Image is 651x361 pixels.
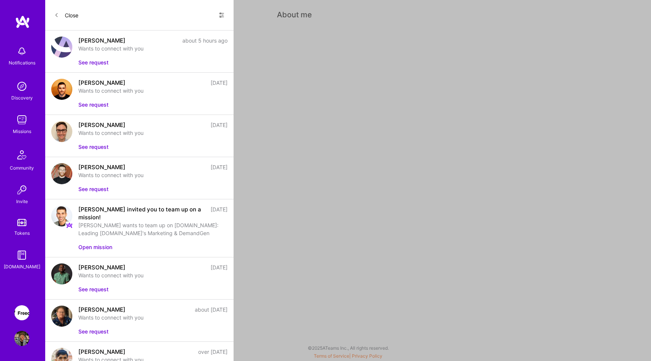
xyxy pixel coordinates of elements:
button: See request [78,285,108,293]
div: [DATE] [211,79,228,87]
div: Invite [16,197,28,205]
div: Keywords by Traffic [84,44,124,49]
div: Wants to connect with you [78,171,228,179]
button: See request [78,58,108,66]
img: teamwork [14,112,29,127]
img: Community [13,146,31,164]
a: User Avatar [12,331,31,346]
div: [PERSON_NAME] [78,306,125,314]
img: logo_orange.svg [12,12,18,18]
div: over [DATE] [198,348,228,356]
img: user avatar [51,306,72,327]
div: Tokens [14,229,30,237]
div: Wants to connect with you [78,129,228,137]
img: user avatar [51,121,72,142]
button: See request [78,101,108,109]
div: v 4.0.25 [21,12,37,18]
img: tab_domain_overview_orange.svg [22,44,28,50]
img: Invite [14,182,29,197]
div: Wants to connect with you [78,314,228,321]
div: [PERSON_NAME] [78,163,125,171]
a: GetFreed.AI - Large Scale Marketing Team [12,305,31,320]
img: discovery [14,79,29,94]
img: logo [15,15,30,29]
img: user avatar [51,263,72,285]
div: [DATE] [211,263,228,271]
div: [PERSON_NAME] [78,263,125,271]
div: about [DATE] [195,306,228,314]
div: Domain: [DOMAIN_NAME] [20,20,83,26]
div: Community [10,164,34,172]
div: [DATE] [211,205,228,221]
div: [PERSON_NAME] [78,79,125,87]
img: user avatar [51,163,72,184]
button: See request [78,143,108,151]
div: [PERSON_NAME] wants to team up on [DOMAIN_NAME]: Leading [DOMAIN_NAME]'s Marketing & DemandGen [78,221,228,237]
img: tab_keywords_by_traffic_grey.svg [76,44,82,50]
button: Open mission [78,243,112,251]
img: user avatar [51,79,72,100]
div: [DATE] [211,163,228,171]
div: Wants to connect with you [78,44,228,52]
img: website_grey.svg [12,20,18,26]
img: User Avatar [14,331,29,346]
img: user avatar [51,205,72,226]
button: See request [78,327,108,335]
div: [PERSON_NAME] [78,37,125,44]
img: guide book [14,248,29,263]
img: Company logo [66,222,73,229]
div: Domain Overview [30,44,67,49]
img: GetFreed.AI - Large Scale Marketing Team [14,305,29,320]
button: See request [78,185,108,193]
div: Missions [13,127,31,135]
img: tokens [17,219,26,226]
div: [DOMAIN_NAME] [4,263,40,271]
img: user avatar [51,37,72,58]
button: Close [54,9,78,21]
div: [PERSON_NAME] invited you to team up on a mission! [78,205,206,221]
div: Wants to connect with you [78,87,228,95]
div: about 5 hours ago [182,37,228,44]
div: Discovery [11,94,33,102]
div: [PERSON_NAME] [78,348,125,356]
div: Wants to connect with you [78,271,228,279]
div: [PERSON_NAME] [78,121,125,129]
div: [DATE] [211,121,228,129]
